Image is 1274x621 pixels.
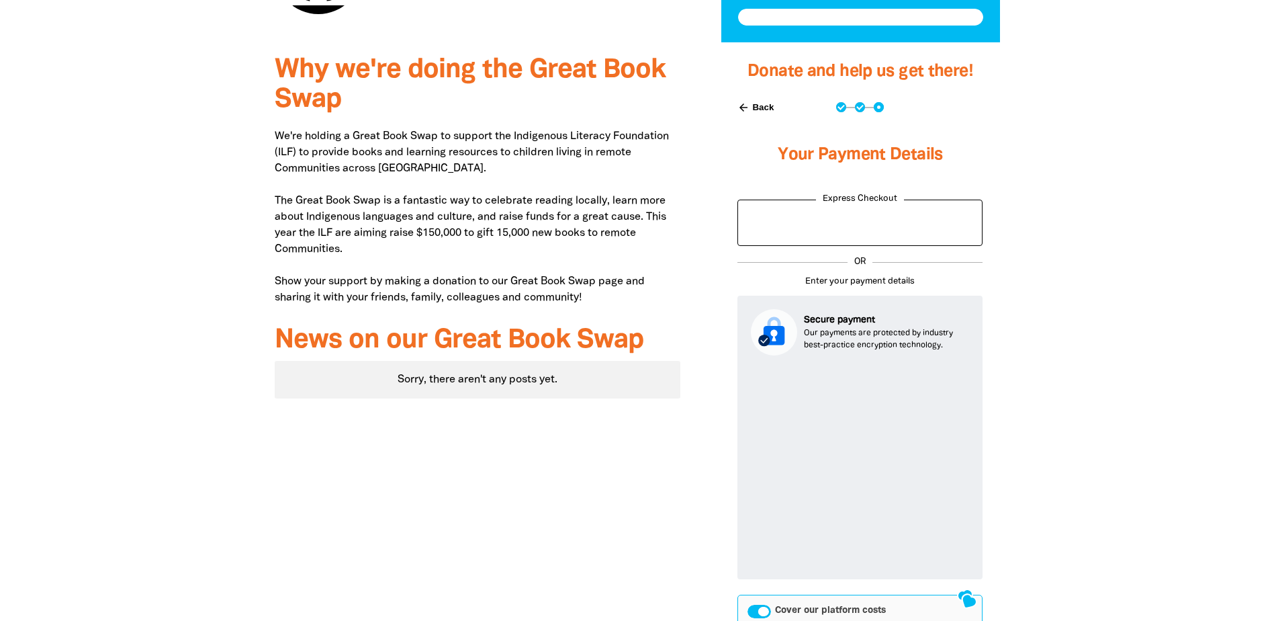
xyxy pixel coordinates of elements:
[275,128,681,306] p: We're holding a Great Book Swap to support the Indigenous Literacy Foundation (ILF) to provide bo...
[745,206,975,237] iframe: PayPal-paypal
[816,193,904,206] legend: Express Checkout
[275,326,681,356] h3: News on our Great Book Swap
[855,102,865,112] button: Navigate to step 2 of 3 to enter your details
[804,327,969,351] p: Our payments are protected by industry best-practice encryption technology.
[804,313,969,327] p: Secure payment
[836,102,846,112] button: Navigate to step 1 of 3 to enter your donation amount
[737,101,749,114] i: arrow_back
[748,366,972,569] iframe: Secure payment input frame
[732,96,779,119] button: Back
[874,102,884,112] button: Navigate to step 3 of 3 to enter your payment details
[747,64,973,79] span: Donate and help us get there!
[275,58,666,112] span: Why we're doing the Great Book Swap
[747,605,771,618] button: Cover our platform costs
[275,361,681,399] div: Sorry, there aren't any posts yet.
[275,361,681,399] div: Paginated content
[737,128,983,182] h3: Your Payment Details
[737,276,983,289] p: Enter your payment details
[848,256,872,270] p: OR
